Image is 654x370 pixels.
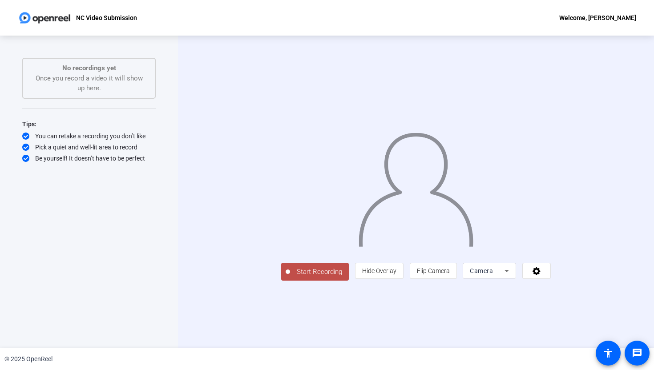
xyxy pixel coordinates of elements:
[358,125,474,247] img: overlay
[417,267,450,274] span: Flip Camera
[632,348,642,358] mat-icon: message
[355,263,404,279] button: Hide Overlay
[290,267,349,277] span: Start Recording
[281,263,349,281] button: Start Recording
[22,119,156,129] div: Tips:
[559,12,636,23] div: Welcome, [PERSON_NAME]
[410,263,457,279] button: Flip Camera
[32,63,146,93] div: Once you record a video it will show up here.
[22,143,156,152] div: Pick a quiet and well-lit area to record
[603,348,614,358] mat-icon: accessibility
[76,12,137,23] p: NC Video Submission
[22,132,156,141] div: You can retake a recording you don’t like
[32,63,146,73] p: No recordings yet
[470,267,493,274] span: Camera
[22,154,156,163] div: Be yourself! It doesn’t have to be perfect
[4,354,52,364] div: © 2025 OpenReel
[18,9,72,27] img: OpenReel logo
[362,267,396,274] span: Hide Overlay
